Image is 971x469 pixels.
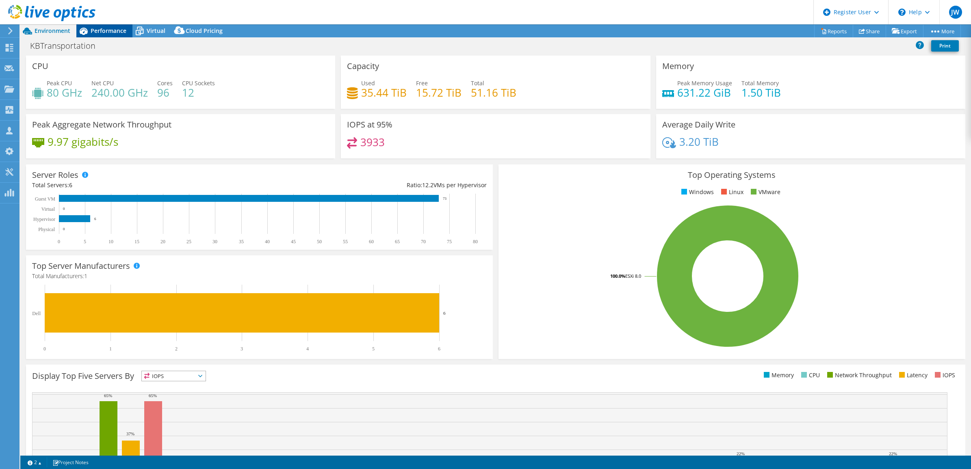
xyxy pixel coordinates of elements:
h3: CPU [32,62,48,71]
h4: 80 GHz [47,88,82,97]
text: Guest VM [35,196,55,202]
span: Total [471,79,484,87]
a: Project Notes [47,457,94,467]
h4: Total Manufacturers: [32,272,487,281]
text: 5 [84,239,86,244]
li: CPU [799,371,820,380]
h4: 3.20 TiB [679,137,719,146]
text: 0 [63,207,65,211]
span: Used [361,79,375,87]
tspan: 100.0% [610,273,625,279]
text: 22% [889,451,897,456]
text: 80 [473,239,478,244]
text: 6 [443,311,446,316]
div: Ratio: VMs per Hypervisor [259,181,486,190]
text: Virtual [41,206,55,212]
tspan: ESXi 8.0 [625,273,641,279]
h4: 96 [157,88,173,97]
text: 4 [306,346,309,352]
h3: IOPS at 95% [347,120,392,129]
h3: Memory [662,62,694,71]
h3: Peak Aggregate Network Throughput [32,120,171,129]
text: 1 [109,346,112,352]
text: 75 [447,239,452,244]
h1: KBTransportation [26,41,108,50]
text: 0 [43,346,46,352]
text: 45 [291,239,296,244]
text: Dell [32,311,41,316]
text: 73 [443,197,447,201]
li: Latency [897,371,928,380]
h3: Server Roles [32,171,78,179]
li: Linux [719,188,743,197]
a: Reports [814,25,853,37]
text: 20 [160,239,165,244]
text: 6 [438,346,440,352]
text: 5 [372,346,375,352]
li: IOPS [933,371,955,380]
text: 60 [369,239,374,244]
text: 3 [241,346,243,352]
span: Environment [35,27,70,35]
text: 35 [239,239,244,244]
a: 2 [22,457,47,467]
text: 70 [421,239,426,244]
text: 10 [108,239,113,244]
span: CPU Sockets [182,79,215,87]
text: 6 [94,217,96,221]
span: IOPS [142,371,206,381]
li: Network Throughput [825,371,892,380]
text: 22% [737,451,745,456]
span: JW [949,6,962,19]
text: 25 [186,239,191,244]
a: Share [853,25,886,37]
a: More [923,25,961,37]
span: Cores [157,79,173,87]
text: 0 [63,227,65,231]
h4: 35.44 TiB [361,88,407,97]
h4: 12 [182,88,215,97]
span: Free [416,79,428,87]
text: 65% [149,393,157,398]
text: 37% [126,431,134,436]
text: Hypervisor [33,216,55,222]
span: Cloud Pricing [186,27,223,35]
h4: 1.50 TiB [741,88,781,97]
span: Performance [91,27,126,35]
text: 40 [265,239,270,244]
span: Total Memory [741,79,779,87]
text: 55 [343,239,348,244]
text: Physical [38,227,55,232]
span: Peak Memory Usage [677,79,732,87]
h4: 240.00 GHz [91,88,148,97]
div: Total Servers: [32,181,259,190]
text: 50 [317,239,322,244]
text: 65% [104,393,112,398]
h4: 51.16 TiB [471,88,516,97]
text: 2 [175,346,178,352]
h3: Top Operating Systems [505,171,959,179]
h4: 3933 [360,138,385,147]
h4: 15.72 TiB [416,88,462,97]
h4: 9.97 gigabits/s [48,137,118,146]
text: 30 [212,239,217,244]
li: Windows [679,188,714,197]
svg: \n [898,9,906,16]
span: Virtual [147,27,165,35]
li: Memory [762,371,794,380]
a: Export [886,25,923,37]
span: Net CPU [91,79,114,87]
span: 12.2 [422,181,433,189]
text: 65 [395,239,400,244]
h4: 631.22 GiB [677,88,732,97]
h3: Top Server Manufacturers [32,262,130,270]
a: Print [931,40,959,52]
h3: Capacity [347,62,379,71]
text: 15 [134,239,139,244]
span: Peak CPU [47,79,72,87]
span: 6 [69,181,72,189]
span: 1 [84,272,87,280]
li: VMware [749,188,780,197]
text: 0 [58,239,60,244]
h3: Average Daily Write [662,120,735,129]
